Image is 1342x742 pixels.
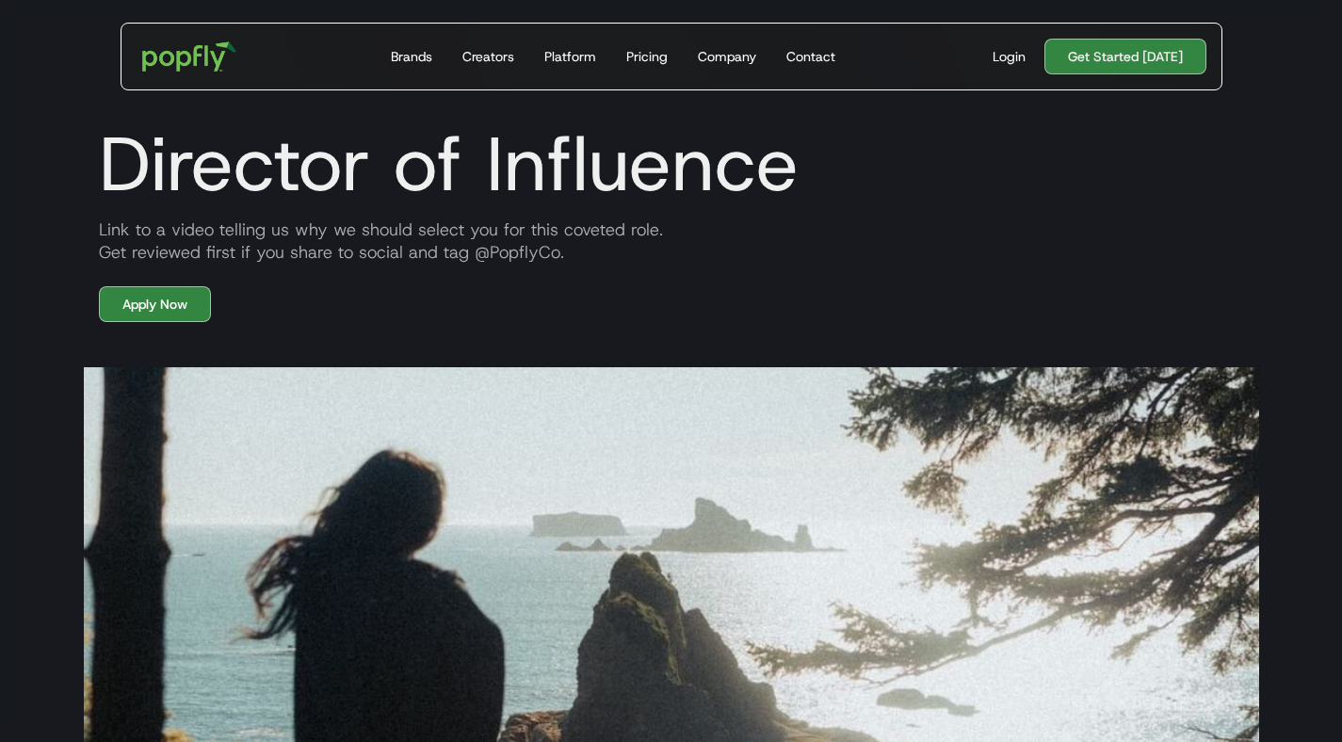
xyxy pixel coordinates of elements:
[99,286,211,322] a: Apply Now
[462,47,514,66] div: Creators
[619,24,675,89] a: Pricing
[84,119,1259,209] h1: Director of Influence
[84,218,1259,264] div: Link to a video telling us why we should select you for this coveted role. Get reviewed first if ...
[786,47,835,66] div: Contact
[626,47,668,66] div: Pricing
[544,47,596,66] div: Platform
[993,47,1026,66] div: Login
[537,24,604,89] a: Platform
[455,24,522,89] a: Creators
[690,24,764,89] a: Company
[391,47,432,66] div: Brands
[698,47,756,66] div: Company
[779,24,843,89] a: Contact
[129,28,251,85] a: home
[985,47,1033,66] a: Login
[1044,39,1206,74] a: Get Started [DATE]
[383,24,440,89] a: Brands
